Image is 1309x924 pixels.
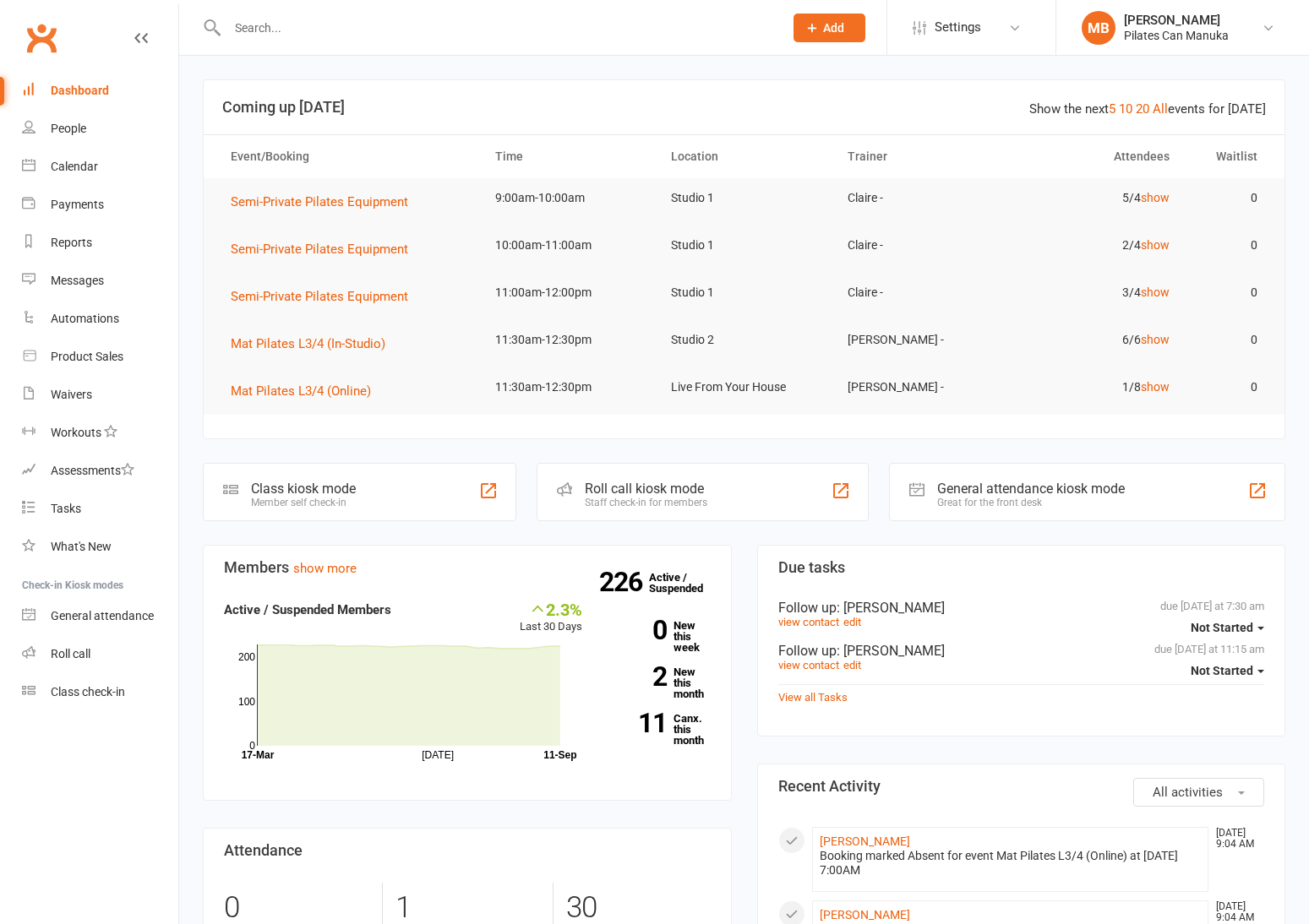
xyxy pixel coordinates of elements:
[22,635,178,673] a: Roll call
[608,664,667,689] strong: 2
[794,14,865,42] button: Add
[231,239,420,259] button: Semi-Private Pilates Equipment
[222,99,1266,116] h3: Coming up [DATE]
[1124,28,1229,43] div: Pilates Can Manuka
[51,540,112,553] div: What's New
[22,414,178,452] a: Workouts
[656,226,832,265] td: Studio 1
[51,312,119,325] div: Automations
[1082,11,1115,45] div: MB
[224,559,711,576] h3: Members
[51,350,123,363] div: Product Sales
[520,600,582,618] div: 2.3%
[480,226,657,265] td: 10:00am-11:00am
[51,236,92,249] div: Reports
[51,426,101,439] div: Workouts
[1191,621,1253,634] span: Not Started
[837,643,945,659] span: : [PERSON_NAME]
[937,497,1125,508] div: Great for the front desk
[1185,226,1273,265] td: 0
[22,110,178,148] a: People
[1008,178,1185,218] td: 5/4
[231,192,420,212] button: Semi-Private Pilates Equipment
[832,367,1009,407] td: [PERSON_NAME] -
[224,842,711,859] h3: Attendance
[215,135,480,178] th: Event/Booking
[1008,273,1185,313] td: 3/4
[843,659,861,671] a: edit
[1185,367,1273,407] td: 0
[1141,238,1170,252] a: show
[820,908,910,921] a: [PERSON_NAME]
[608,666,710,699] a: 2New this month
[832,178,1009,218] td: Claire -
[608,710,667,736] strong: 11
[656,320,832,360] td: Studio 2
[837,600,945,616] span: : [PERSON_NAME]
[843,616,861,628] a: edit
[820,834,910,848] a: [PERSON_NAME]
[832,135,1009,178] th: Trainer
[608,713,710,746] a: 11Canx. this month
[22,148,178,186] a: Calendar
[832,320,1009,360] td: [PERSON_NAME] -
[778,600,1265,616] div: Follow up
[832,226,1009,265] td: Claire -
[1191,612,1264,643] button: Not Started
[51,464,134,477] div: Assessments
[656,367,832,407] td: Live From Your House
[656,273,832,313] td: Studio 1
[20,17,63,59] a: Clubworx
[222,16,772,40] input: Search...
[231,381,383,401] button: Mat Pilates L3/4 (Online)
[1208,828,1263,850] time: [DATE] 9:04 AM
[1185,135,1273,178] th: Waitlist
[1153,785,1223,800] span: All activities
[231,194,408,209] span: Semi-Private Pilates Equipment
[231,289,408,304] span: Semi-Private Pilates Equipment
[1141,333,1170,346] a: show
[832,273,1009,313] td: Claire -
[231,242,408,257] span: Semi-Private Pilates Equipment
[231,336,385,351] span: Mat Pilates L3/4 (In-Studio)
[51,647,90,660] div: Roll call
[51,609,154,622] div: General attendance
[480,367,657,407] td: 11:30am-12:30pm
[1141,191,1170,204] a: show
[1191,664,1253,677] span: Not Started
[251,481,356,497] div: Class kiosk mode
[778,643,1265,659] div: Follow up
[520,600,582,636] div: Last 30 Days
[778,659,839,671] a: view contact
[231,383,371,399] span: Mat Pilates L3/4 (Online)
[1109,101,1115,117] a: 5
[22,186,178,224] a: Payments
[51,198,104,211] div: Payments
[51,84,109,97] div: Dashboard
[778,691,848,704] a: View all Tasks
[22,528,178,566] a: What's New
[480,178,657,218] td: 9:00am-10:00am
[480,135,657,178] th: Time
[231,334,397,354] button: Mat Pilates L3/4 (In-Studio)
[778,616,839,628] a: view contact
[1191,655,1264,686] button: Not Started
[22,452,178,490] a: Assessments
[1141,285,1170,299] a: show
[22,338,178,376] a: Product Sales
[1029,99,1266,119] div: Show the next events for [DATE]
[820,849,1202,878] div: Booking marked Absent for event Mat Pilates L3/4 (Online) at [DATE] 7:00AM
[51,122,86,135] div: People
[22,376,178,414] a: Waivers
[251,497,356,508] div: Member self check-in
[937,481,1125,497] div: General attendance kiosk mode
[480,273,657,313] td: 11:00am-12:00pm
[22,72,178,110] a: Dashboard
[51,274,104,287] div: Messages
[22,224,178,262] a: Reports
[51,685,125,698] div: Class check-in
[1153,101,1168,117] a: All
[1124,13,1229,28] div: [PERSON_NAME]
[22,490,178,528] a: Tasks
[1008,226,1185,265] td: 2/4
